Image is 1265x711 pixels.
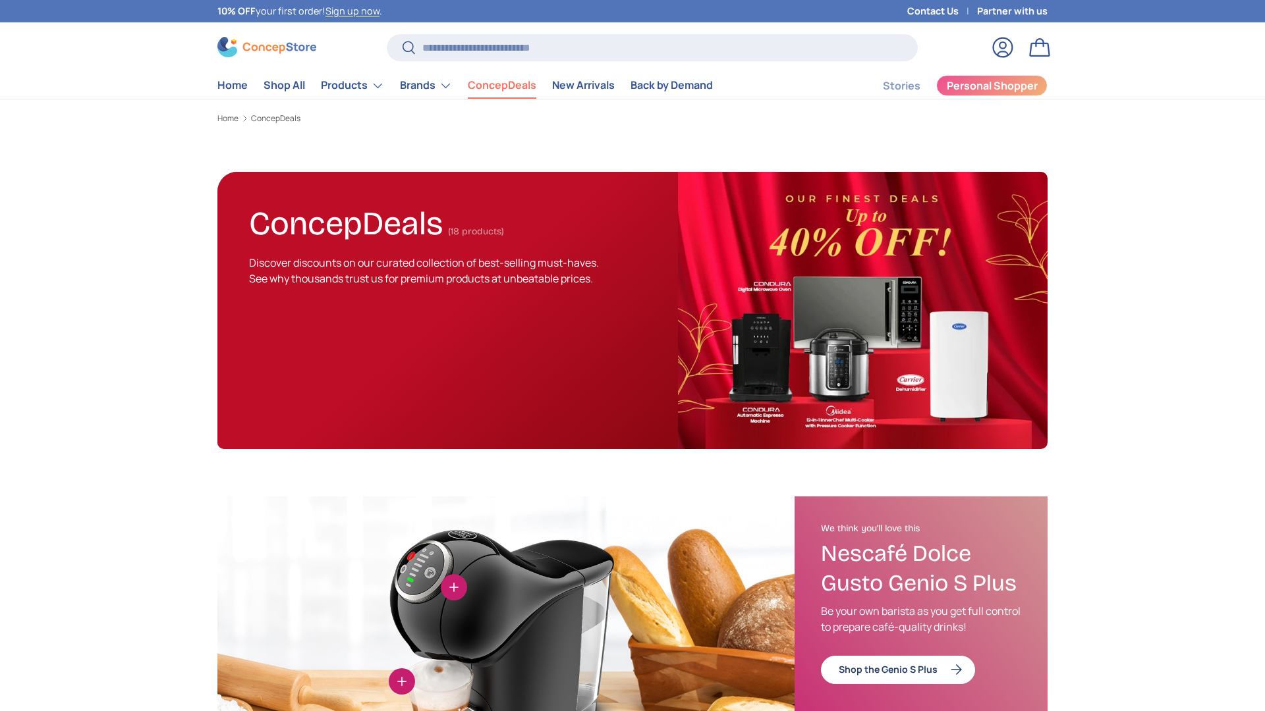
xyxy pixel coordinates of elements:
h2: We think you'll love this [821,523,1021,535]
p: Be your own barista as you get full control to prepare café-quality drinks! [821,603,1021,635]
img: ConcepStore [217,37,316,57]
span: (18 products) [448,226,504,237]
a: ConcepDeals [468,72,536,98]
p: your first order! . [217,4,382,18]
a: Products [321,72,384,99]
a: Contact Us [907,4,977,18]
h3: Nescafé Dolce Gusto Genio S Plus [821,539,1021,598]
a: Home [217,115,239,122]
summary: Products [313,72,392,99]
img: ConcepDeals [678,172,1048,449]
strong: 10% OFF [217,5,256,17]
a: Brands [400,72,452,99]
nav: Breadcrumbs [217,113,1048,124]
h1: ConcepDeals [249,199,443,243]
a: Stories [883,73,920,99]
a: Home [217,72,248,98]
summary: Brands [392,72,460,99]
a: ConcepDeals [251,115,300,122]
span: Discover discounts on our curated collection of best-selling must-haves. See why thousands trust ... [249,255,599,286]
span: Personal Shopper [947,80,1038,91]
a: Shop All [264,72,305,98]
a: Sign up now [325,5,379,17]
a: Shop the Genio S Plus [821,656,975,684]
a: Personal Shopper [936,75,1048,96]
nav: Primary [217,72,713,99]
nav: Secondary [851,72,1048,99]
a: Partner with us [977,4,1048,18]
a: Back by Demand [631,72,713,98]
a: New Arrivals [552,72,615,98]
